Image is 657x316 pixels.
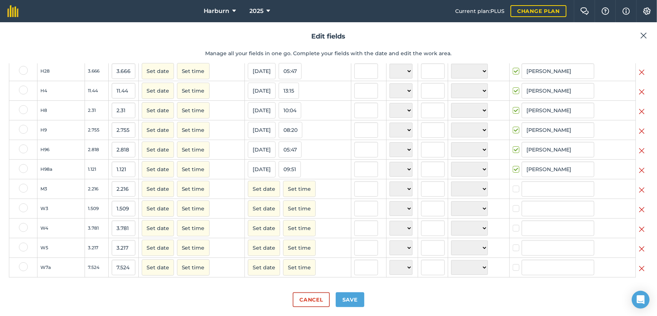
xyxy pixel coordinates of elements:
button: Set time [283,220,316,236]
button: Set date [142,122,174,138]
button: Set time [177,200,210,217]
td: H9 [37,120,85,140]
button: Set date [142,63,174,79]
button: Set time [177,142,210,158]
button: 05:47 [279,63,302,79]
button: 10:04 [279,102,301,119]
button: [DATE] [248,63,276,79]
td: H4 [37,81,85,101]
img: svg+xml;base64,PHN2ZyB4bWxucz0iaHR0cDovL3d3dy53My5vcmcvMjAwMC9zdmciIHdpZHRoPSIyMiIgaGVpZ2h0PSIzMC... [639,68,645,77]
td: W7a [37,258,85,277]
td: M3 [37,179,85,199]
span: Harburn [204,7,230,16]
button: Set time [177,122,210,138]
button: [DATE] [248,122,276,138]
span: Current plan : PLUS [455,7,505,15]
button: Set time [177,240,210,256]
button: 05:47 [279,142,302,158]
img: fieldmargin Logo [7,5,19,17]
img: svg+xml;base64,PHN2ZyB4bWxucz0iaHR0cDovL3d3dy53My5vcmcvMjAwMC9zdmciIHdpZHRoPSIyMiIgaGVpZ2h0PSIzMC... [639,166,645,175]
img: svg+xml;base64,PHN2ZyB4bWxucz0iaHR0cDovL3d3dy53My5vcmcvMjAwMC9zdmciIHdpZHRoPSIyMiIgaGVpZ2h0PSIzMC... [639,205,645,214]
div: Open Intercom Messenger [632,291,650,309]
td: W5 [37,238,85,258]
button: Set time [177,63,210,79]
button: Set date [142,200,174,217]
td: 11.44 [85,81,108,101]
button: Set date [142,220,174,236]
span: 2025 [250,7,264,16]
img: A question mark icon [601,7,610,15]
td: 3.666 [85,61,108,81]
button: Set time [283,259,316,276]
button: Cancel [293,292,329,307]
td: H98a [37,160,85,179]
button: Set date [142,161,174,177]
button: Set date [142,102,174,119]
button: Set date [142,181,174,197]
button: Set date [248,259,280,276]
button: Set time [283,240,316,256]
button: Set date [248,181,280,197]
td: 3.781 [85,219,108,238]
button: [DATE] [248,142,276,158]
td: 2.31 [85,101,108,120]
img: svg+xml;base64,PHN2ZyB4bWxucz0iaHR0cDovL3d3dy53My5vcmcvMjAwMC9zdmciIHdpZHRoPSIyMiIgaGVpZ2h0PSIzMC... [639,146,645,155]
img: svg+xml;base64,PHN2ZyB4bWxucz0iaHR0cDovL3d3dy53My5vcmcvMjAwMC9zdmciIHdpZHRoPSIyMiIgaGVpZ2h0PSIzMC... [639,127,645,136]
td: 2.755 [85,120,108,140]
td: 7.524 [85,258,108,277]
img: Two speech bubbles overlapping with the left bubble in the forefront [580,7,589,15]
td: 2.216 [85,179,108,199]
img: svg+xml;base64,PHN2ZyB4bWxucz0iaHR0cDovL3d3dy53My5vcmcvMjAwMC9zdmciIHdpZHRoPSIxNyIgaGVpZ2h0PSIxNy... [622,7,630,16]
td: H8 [37,101,85,120]
button: Set time [177,102,210,119]
button: Set time [177,181,210,197]
img: svg+xml;base64,PHN2ZyB4bWxucz0iaHR0cDovL3d3dy53My5vcmcvMjAwMC9zdmciIHdpZHRoPSIyMiIgaGVpZ2h0PSIzMC... [639,186,645,194]
button: [DATE] [248,102,276,119]
button: Set date [142,83,174,99]
img: svg+xml;base64,PHN2ZyB4bWxucz0iaHR0cDovL3d3dy53My5vcmcvMjAwMC9zdmciIHdpZHRoPSIyMiIgaGVpZ2h0PSIzMC... [639,87,645,96]
button: Set date [248,200,280,217]
img: svg+xml;base64,PHN2ZyB4bWxucz0iaHR0cDovL3d3dy53My5vcmcvMjAwMC9zdmciIHdpZHRoPSIyMiIgaGVpZ2h0PSIzMC... [639,245,645,253]
button: Set time [177,220,210,236]
button: [DATE] [248,161,276,177]
button: Set date [142,240,174,256]
button: Set date [142,259,174,276]
button: Set time [177,259,210,276]
button: Set time [283,200,316,217]
td: H28 [37,61,85,81]
button: Set time [177,161,210,177]
td: H96 [37,140,85,160]
button: Set time [177,83,210,99]
button: Set date [248,240,280,256]
button: Set date [248,220,280,236]
button: 13:15 [279,83,299,99]
td: W3 [37,199,85,219]
p: Manage all your fields in one go. Complete your fields with the date and edit the work area. [9,49,648,57]
button: Save [336,292,364,307]
img: A cog icon [643,7,651,15]
button: 08:20 [279,122,302,138]
img: svg+xml;base64,PHN2ZyB4bWxucz0iaHR0cDovL3d3dy53My5vcmcvMjAwMC9zdmciIHdpZHRoPSIyMiIgaGVpZ2h0PSIzMC... [640,31,647,40]
img: svg+xml;base64,PHN2ZyB4bWxucz0iaHR0cDovL3d3dy53My5vcmcvMjAwMC9zdmciIHdpZHRoPSIyMiIgaGVpZ2h0PSIzMC... [639,264,645,273]
td: 1.509 [85,199,108,219]
button: 09:51 [279,161,301,177]
td: 3.217 [85,238,108,258]
button: Set time [283,181,316,197]
h2: Edit fields [9,31,648,42]
img: svg+xml;base64,PHN2ZyB4bWxucz0iaHR0cDovL3d3dy53My5vcmcvMjAwMC9zdmciIHdpZHRoPSIyMiIgaGVpZ2h0PSIzMC... [639,107,645,116]
a: Change plan [510,5,566,17]
button: [DATE] [248,83,276,99]
td: 1.121 [85,160,108,179]
td: 2.818 [85,140,108,160]
button: Set date [142,142,174,158]
img: svg+xml;base64,PHN2ZyB4bWxucz0iaHR0cDovL3d3dy53My5vcmcvMjAwMC9zdmciIHdpZHRoPSIyMiIgaGVpZ2h0PSIzMC... [639,225,645,234]
td: W4 [37,219,85,238]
